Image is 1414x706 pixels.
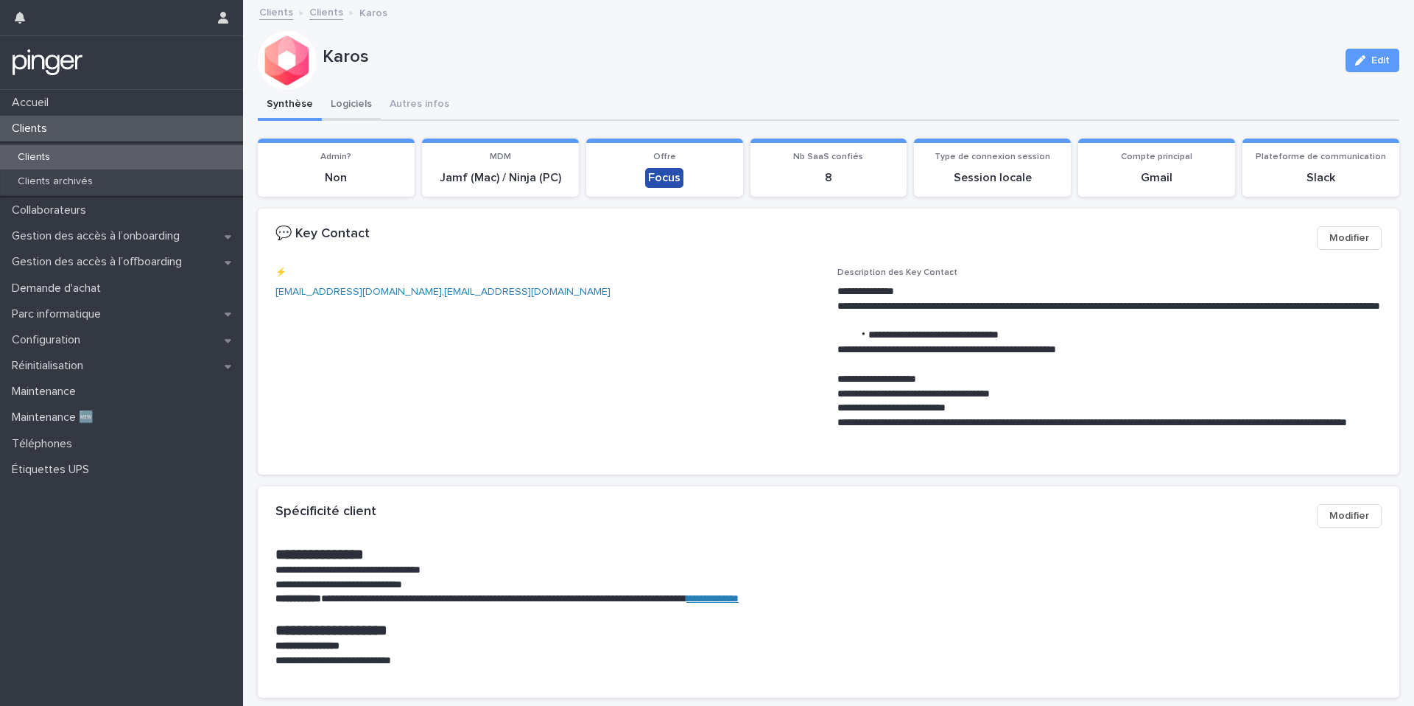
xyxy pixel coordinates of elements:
[6,359,95,373] p: Réinitialisation
[6,410,105,424] p: Maintenance 🆕
[322,90,381,121] button: Logiciels
[6,122,59,136] p: Clients
[935,153,1050,161] span: Type de connexion session
[793,153,863,161] span: Nb SaaS confiés
[923,171,1062,185] p: Session locale
[258,90,322,121] button: Synthèse
[6,203,98,217] p: Collaborateurs
[1329,508,1369,523] span: Modifier
[267,171,406,185] p: Non
[1317,504,1382,528] button: Modifier
[6,282,113,296] p: Demande d'achat
[1371,55,1390,66] span: Edit
[359,4,387,20] p: Karos
[1251,171,1390,185] p: Slack
[275,268,286,277] span: ⚡️
[275,284,820,300] p: ,
[444,287,611,297] a: [EMAIL_ADDRESS][DOMAIN_NAME]
[323,46,1334,68] p: Karos
[1329,231,1369,245] span: Modifier
[1346,49,1399,72] button: Edit
[1087,171,1226,185] p: Gmail
[6,333,92,347] p: Configuration
[6,307,113,321] p: Parc informatique
[275,226,370,242] h2: 💬 Key Contact
[6,175,105,188] p: Clients archivés
[6,96,60,110] p: Accueil
[653,153,676,161] span: Offre
[259,3,293,20] a: Clients
[309,3,343,20] a: Clients
[6,463,101,477] p: Étiquettes UPS
[431,171,570,185] p: Jamf (Mac) / Ninja (PC)
[837,268,957,277] span: Description des Key Contact
[645,168,683,188] div: Focus
[6,151,62,164] p: Clients
[490,153,511,161] span: MDM
[275,287,442,297] a: [EMAIL_ADDRESS][DOMAIN_NAME]
[6,255,194,269] p: Gestion des accès à l’offboarding
[6,229,191,243] p: Gestion des accès à l’onboarding
[1121,153,1192,161] span: Compte principal
[381,90,458,121] button: Autres infos
[6,385,88,399] p: Maintenance
[320,153,351,161] span: Admin?
[1256,153,1386,161] span: Plateforme de communication
[12,48,83,77] img: mTgBEunGTSyRkCgitkcU
[6,437,84,451] p: Téléphones
[275,504,376,520] h2: Spécificité client
[1317,226,1382,250] button: Modifier
[759,171,898,185] p: 8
